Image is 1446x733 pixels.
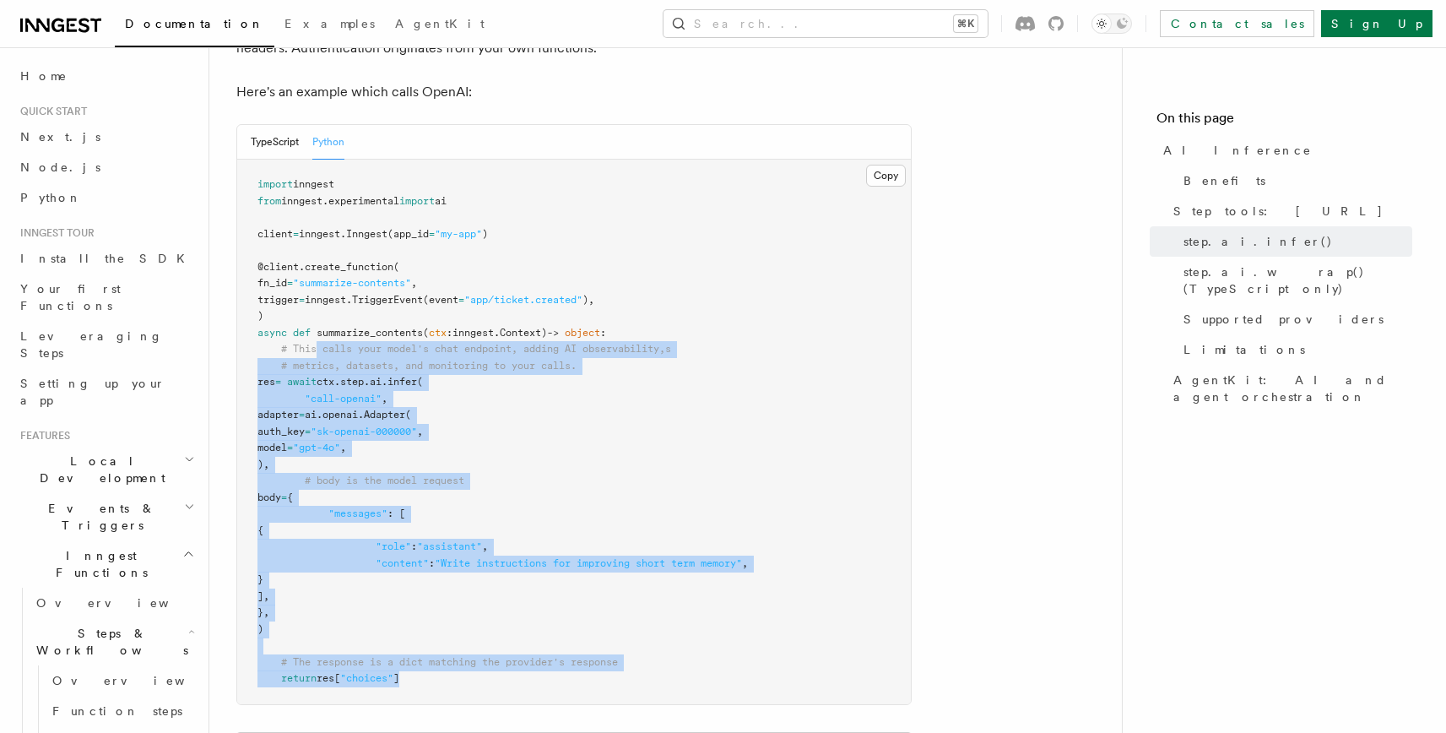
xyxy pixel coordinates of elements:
[458,294,464,306] span: =
[14,152,198,182] a: Node.js
[417,376,423,388] span: (
[281,491,287,503] span: =
[1177,166,1412,196] a: Benefits
[36,596,210,610] span: Overview
[257,277,287,289] span: fn_id
[405,409,411,421] span: (
[14,61,198,91] a: Home
[14,446,198,493] button: Local Development
[14,321,198,368] a: Leveraging Steps
[385,5,495,46] a: AgentKit
[257,261,299,273] span: @client
[293,327,311,339] span: def
[1156,135,1412,166] a: AI Inference
[1156,108,1412,135] h4: On this page
[1177,226,1412,257] a: step.ai.infer()
[20,329,163,360] span: Leveraging Steps
[287,442,293,453] span: =
[346,228,387,240] span: Inngest
[482,540,488,552] span: ,
[20,377,165,407] span: Setting up your app
[305,475,464,486] span: # body is the model request
[334,672,340,684] span: [
[334,376,340,388] span: .
[257,590,269,602] span: ],
[376,540,411,552] span: "role"
[387,508,405,519] span: : [
[387,228,429,240] span: (app_id
[1167,365,1412,412] a: AgentKit: AI and agent orchestration
[1163,142,1312,159] span: AI Inference
[287,491,293,503] span: {
[52,674,226,687] span: Overview
[1183,311,1384,328] span: Supported providers
[1167,196,1412,226] a: Step tools: [URL]
[423,294,458,306] span: (event
[328,195,399,207] span: experimental
[287,376,317,388] span: await
[340,442,346,453] span: ,
[742,557,748,569] span: ,
[281,656,618,668] span: # The response is a dict matching the provider's response
[340,376,364,388] span: step
[364,409,405,421] span: Adapter
[14,429,70,443] span: Features
[417,426,423,437] span: ,
[281,672,317,684] span: return
[287,277,293,289] span: =
[1177,334,1412,365] a: Limitations
[1183,233,1333,250] span: step.ai.infer()
[257,376,275,388] span: res
[1321,10,1432,37] a: Sign Up
[257,442,287,453] span: model
[305,426,311,437] span: =
[447,327,452,339] span: :
[382,376,387,388] span: .
[340,672,393,684] span: "choices"
[125,17,264,30] span: Documentation
[236,80,912,104] p: Here's an example which calls OpenAI:
[257,294,299,306] span: trigger
[251,125,299,160] button: TypeScript
[340,228,346,240] span: .
[312,125,344,160] button: Python
[257,310,263,322] span: )
[1177,304,1412,334] a: Supported providers
[1173,203,1384,220] span: Step tools: [URL]
[1160,10,1314,37] a: Contact sales
[435,557,742,569] span: "Write instructions for improving short term memory"
[257,327,287,339] span: async
[299,228,340,240] span: inngest
[500,327,547,339] span: Context)
[20,191,82,204] span: Python
[364,376,370,388] span: .
[14,226,95,240] span: Inngest tour
[328,508,387,519] span: "messages"
[1183,263,1412,297] span: step.ai.wrap() (TypeScript only)
[399,195,435,207] span: import
[582,294,594,306] span: ),
[14,368,198,415] a: Setting up your app
[257,524,263,536] span: {
[52,704,182,718] span: Function steps
[293,178,334,190] span: inngest
[305,409,364,421] span: ai.openai.
[393,672,399,684] span: ]
[395,17,485,30] span: AgentKit
[600,327,606,339] span: :
[281,343,671,355] span: # This calls your model's chat endpoint, adding AI observability,s
[299,294,305,306] span: =
[257,491,281,503] span: body
[30,625,188,659] span: Steps & Workflows
[275,376,281,388] span: =
[387,376,417,388] span: infer
[423,327,429,339] span: (
[257,606,269,618] span: },
[1177,257,1412,304] a: step.ai.wrap() (TypeScript only)
[14,182,198,213] a: Python
[954,15,978,32] kbd: ⌘K
[435,228,482,240] span: "my-app"
[417,540,482,552] span: "assistant"
[20,160,100,174] span: Node.js
[20,130,100,144] span: Next.js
